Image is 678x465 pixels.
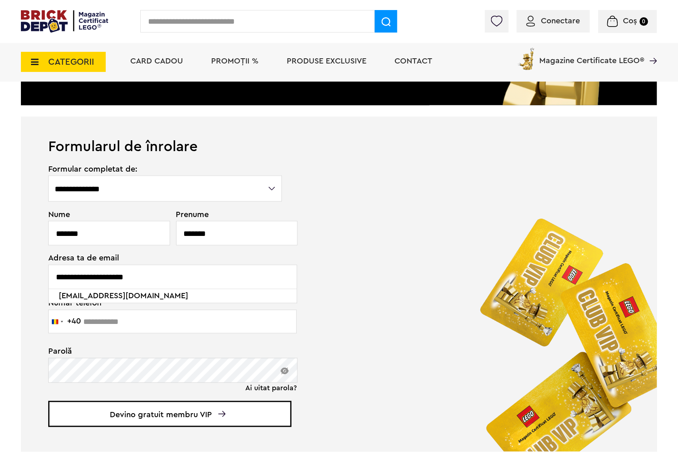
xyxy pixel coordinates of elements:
[48,401,292,427] span: Devino gratuit membru VIP
[623,17,637,25] span: Coș
[287,57,366,65] a: Produse exclusive
[56,289,290,303] li: [EMAIL_ADDRESS][DOMAIN_NAME]
[49,310,81,333] button: Selected country
[245,384,297,392] a: Ai uitat parola?
[48,57,94,66] span: CATEGORII
[218,411,226,417] img: Arrow%20-%20Down.svg
[640,17,648,26] small: 0
[467,205,657,452] img: vip_page_image
[48,165,283,173] span: Formular completat de:
[394,57,432,65] a: Contact
[130,57,183,65] a: Card Cadou
[48,211,166,219] span: Nume
[541,17,580,25] span: Conectare
[645,46,657,54] a: Magazine Certificate LEGO®
[48,254,283,262] span: Adresa ta de email
[176,211,283,219] span: Prenume
[211,57,259,65] a: PROMOȚII %
[21,117,657,154] h1: Formularul de înrolare
[540,46,645,65] span: Magazine Certificate LEGO®
[48,348,283,356] span: Parolă
[67,318,81,326] div: +40
[526,17,580,25] a: Conectare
